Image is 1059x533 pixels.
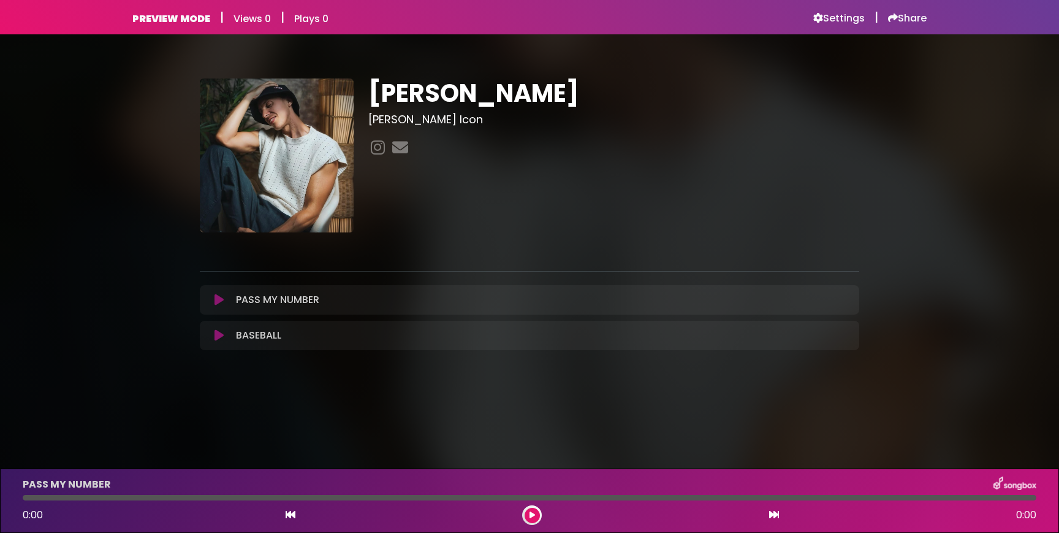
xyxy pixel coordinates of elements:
h3: [PERSON_NAME] Icon [368,113,859,126]
h1: [PERSON_NAME] [368,79,859,108]
h5: | [220,10,224,25]
p: PASS MY NUMBER [236,293,319,307]
a: Share [888,12,927,25]
h5: | [281,10,284,25]
img: 4Jr1ThWfRjWMGdsMSGKT [200,79,354,232]
h6: Views 0 [233,13,271,25]
h6: PREVIEW MODE [132,13,210,25]
h6: Plays 0 [294,13,328,25]
a: Settings [813,12,865,25]
p: BASEBALL [236,328,281,343]
h5: | [875,10,878,25]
